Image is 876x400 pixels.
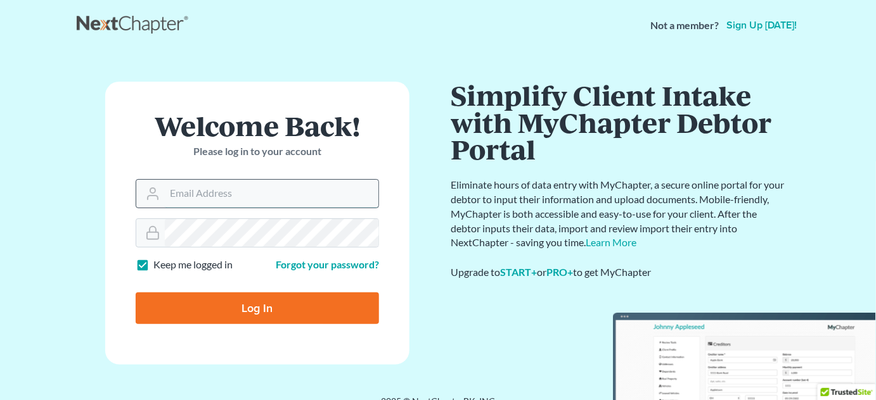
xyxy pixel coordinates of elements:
[650,18,719,33] strong: Not a member?
[724,20,799,30] a: Sign up [DATE]!
[136,292,379,324] input: Log In
[546,266,573,278] a: PRO+
[586,236,636,248] a: Learn More
[451,265,787,280] div: Upgrade to or to get MyChapter
[136,112,379,139] h1: Welcome Back!
[451,178,787,250] p: Eliminate hours of data entry with MyChapter, a secure online portal for your debtor to input the...
[153,258,233,272] label: Keep me logged in
[276,258,379,270] a: Forgot your password?
[500,266,537,278] a: START+
[165,180,378,208] input: Email Address
[136,144,379,159] p: Please log in to your account
[451,82,787,163] h1: Simplify Client Intake with MyChapter Debtor Portal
